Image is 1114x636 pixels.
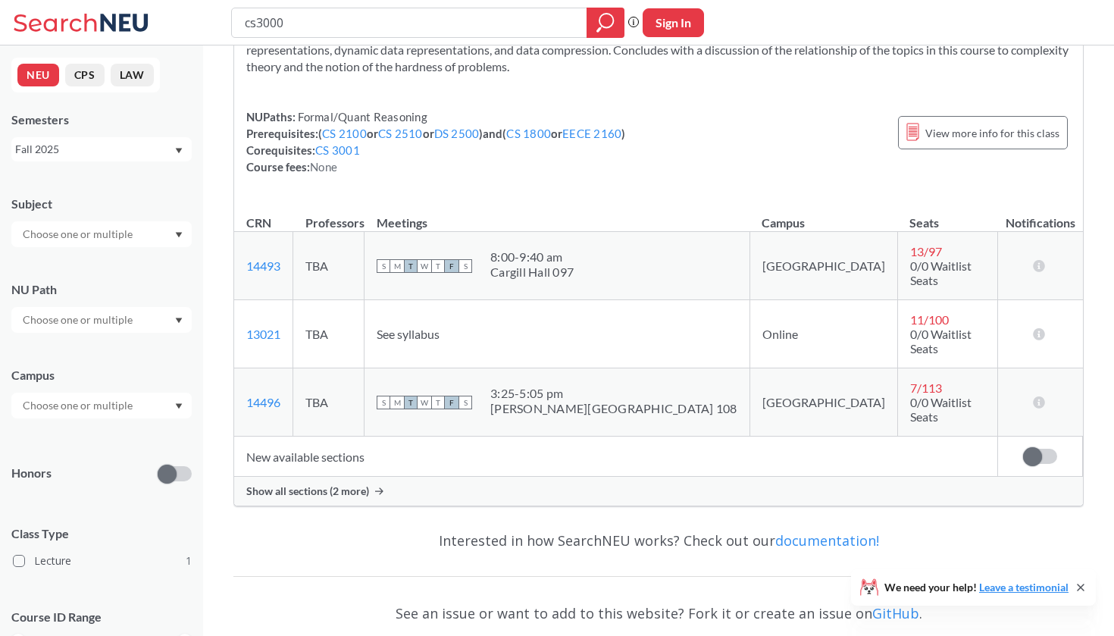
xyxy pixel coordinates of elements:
[910,395,972,424] span: 0/0 Waitlist Seats
[749,232,897,300] td: [GEOGRAPHIC_DATA]
[910,381,942,395] span: 7 / 113
[377,259,390,273] span: S
[749,368,897,437] td: [GEOGRAPHIC_DATA]
[458,259,472,273] span: S
[897,199,998,232] th: Seats
[445,259,458,273] span: F
[910,258,972,287] span: 0/0 Waitlist Seats
[246,484,369,498] span: Show all sections (2 more)
[15,225,142,243] input: Choose one or multiple
[246,108,625,175] div: NUPaths: Prerequisites: ( or or ) and ( or ) Corequisites: Course fees:
[175,232,183,238] svg: Dropdown arrow
[490,249,574,265] div: 8:00 - 9:40 am
[15,396,142,415] input: Choose one or multiple
[431,259,445,273] span: T
[11,307,192,333] div: Dropdown arrow
[11,525,192,542] span: Class Type
[749,199,897,232] th: Campus
[378,127,423,140] a: CS 2510
[11,609,192,626] p: Course ID Range
[234,437,998,477] td: New available sections
[293,232,365,300] td: TBA
[15,141,174,158] div: Fall 2025
[925,124,1059,143] span: View more info for this class
[11,196,192,212] div: Subject
[775,531,879,550] a: documentation!
[234,477,1083,506] div: Show all sections (2 more)
[233,519,1084,562] div: Interested in how SearchNEU works? Check out our
[587,8,624,38] div: magnifying glass
[490,401,737,416] div: [PERSON_NAME][GEOGRAPHIC_DATA] 108
[315,143,360,157] a: CS 3001
[186,553,192,569] span: 1
[17,64,59,86] button: NEU
[175,403,183,409] svg: Dropdown arrow
[15,311,142,329] input: Choose one or multiple
[431,396,445,409] span: T
[418,259,431,273] span: W
[11,367,192,384] div: Campus
[445,396,458,409] span: F
[910,244,942,258] span: 13 / 97
[872,604,919,622] a: GitHub
[365,199,750,232] th: Meetings
[246,215,271,231] div: CRN
[11,137,192,161] div: Fall 2025Dropdown arrow
[246,395,280,409] a: 14496
[13,551,192,571] label: Lecture
[998,199,1083,232] th: Notifications
[293,199,365,232] th: Professors
[979,581,1069,594] a: Leave a testimonial
[11,465,52,482] p: Honors
[490,265,574,280] div: Cargill Hall 097
[910,312,949,327] span: 11 / 100
[434,127,480,140] a: DS 2500
[390,396,404,409] span: M
[11,393,192,418] div: Dropdown arrow
[11,111,192,128] div: Semesters
[11,221,192,247] div: Dropdown arrow
[506,127,551,140] a: CS 1800
[884,582,1069,593] span: We need your help!
[246,258,280,273] a: 14493
[111,64,154,86] button: LAW
[65,64,105,86] button: CPS
[233,591,1084,635] div: See an issue or want to add to this website? Fork it or create an issue on .
[293,368,365,437] td: TBA
[390,259,404,273] span: M
[418,396,431,409] span: W
[293,300,365,368] td: TBA
[596,12,615,33] svg: magnifying glass
[910,327,972,356] span: 0/0 Waitlist Seats
[310,160,337,174] span: None
[562,127,621,140] a: EECE 2160
[246,327,280,341] a: 13021
[377,327,440,341] span: See syllabus
[404,396,418,409] span: T
[175,318,183,324] svg: Dropdown arrow
[322,127,367,140] a: CS 2100
[11,281,192,298] div: NU Path
[490,386,737,401] div: 3:25 - 5:05 pm
[749,300,897,368] td: Online
[458,396,472,409] span: S
[643,8,704,37] button: Sign In
[243,10,576,36] input: Class, professor, course number, "phrase"
[377,396,390,409] span: S
[175,148,183,154] svg: Dropdown arrow
[296,110,427,124] span: Formal/Quant Reasoning
[404,259,418,273] span: T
